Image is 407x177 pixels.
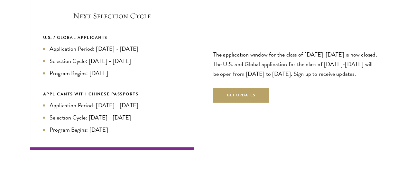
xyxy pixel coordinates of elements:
[43,34,181,41] div: U.S. / GLOBAL APPLICANTS
[43,113,181,122] li: Selection Cycle: [DATE] - [DATE]
[43,125,181,134] li: Program Begins: [DATE]
[43,10,181,21] h5: Next Selection Cycle
[213,50,377,79] p: The application window for the class of [DATE]-[DATE] is now closed. The U.S. and Global applicat...
[43,57,181,66] li: Selection Cycle: [DATE] - [DATE]
[43,44,181,53] li: Application Period: [DATE] - [DATE]
[43,101,181,110] li: Application Period: [DATE] - [DATE]
[43,69,181,78] li: Program Begins: [DATE]
[43,91,181,98] div: APPLICANTS WITH CHINESE PASSPORTS
[213,88,269,103] button: Get Updates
